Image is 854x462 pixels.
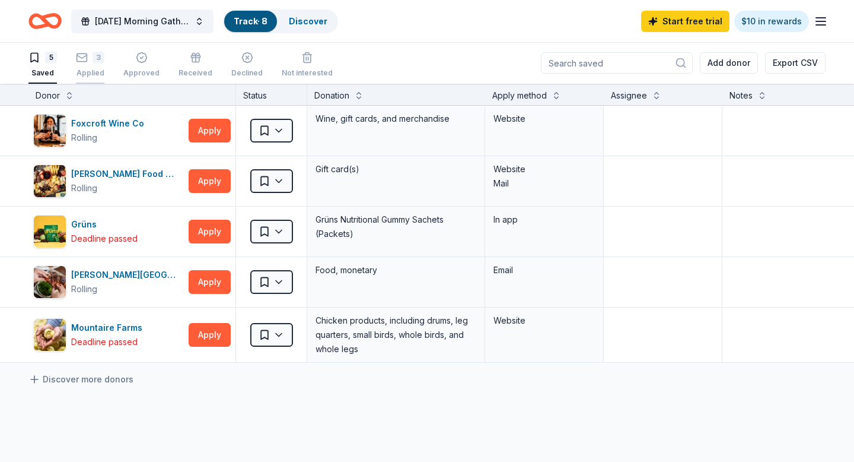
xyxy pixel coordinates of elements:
div: Website [493,112,595,126]
button: Received [179,47,212,84]
button: Image for Logan's Roadhouse[PERSON_NAME][GEOGRAPHIC_DATA]Rolling [33,265,184,299]
button: Apply [189,169,231,193]
div: Rolling [71,131,97,145]
div: Grüns [71,217,138,232]
div: Website [493,162,595,176]
img: Image for Grüns [34,216,66,248]
a: Start free trial [641,11,729,32]
div: Rolling [71,282,97,296]
div: Deadline passed [71,232,138,246]
button: Add donor [700,52,758,74]
div: Assignee [611,88,647,103]
button: Apply [189,220,231,243]
div: Donor [36,88,60,103]
div: 5 [45,52,57,64]
div: Website [493,314,595,328]
div: Chicken products, including drums, leg quarters, small birds, whole birds, and whole legs [314,312,477,357]
div: Approved [123,68,160,78]
div: Received [179,68,212,78]
button: Apply [189,119,231,143]
div: Deadline passed [71,335,138,349]
div: Saved [28,68,57,78]
div: Wine, gift cards, and merchandise [314,110,477,127]
input: Search saved [541,52,693,74]
div: Not interested [282,68,333,78]
img: Image for Mountaire Farms [34,319,66,351]
button: Image for GrünsGrünsDeadline passed [33,215,184,248]
div: Donation [314,88,349,103]
div: Mail [493,176,595,191]
img: Image for Gordon Food Service Store [34,165,66,197]
button: Image for Mountaire FarmsMountaire FarmsDeadline passed [33,318,184,352]
div: 3 [93,52,104,64]
div: Mountaire Farms [71,321,147,335]
a: $10 in rewards [734,11,809,32]
span: [DATE] Morning Gathering for Opp House Guests [95,14,190,29]
button: Declined [231,47,263,84]
button: Not interested [282,47,333,84]
button: Image for Foxcroft Wine CoFoxcroft Wine CoRolling [33,114,184,147]
a: Track· 8 [234,16,267,26]
div: Status [236,84,307,105]
a: Discover [289,16,327,26]
button: 5Saved [28,47,57,84]
img: Image for Logan's Roadhouse [34,266,66,298]
div: In app [493,213,595,227]
div: [PERSON_NAME] Food Service Store [71,167,184,181]
div: Email [493,263,595,277]
div: Applied [76,68,104,78]
img: Image for Foxcroft Wine Co [34,115,66,147]
button: Apply [189,323,231,347]
div: [PERSON_NAME][GEOGRAPHIC_DATA] [71,268,184,282]
div: Foxcroft Wine Co [71,116,149,131]
button: Approved [123,47,160,84]
button: Track· 8Discover [223,10,338,33]
button: Export CSV [765,52,826,74]
button: Image for Gordon Food Service Store[PERSON_NAME] Food Service StoreRolling [33,164,184,198]
a: Home [28,7,62,35]
div: Grüns Nutritional Gummy Sachets (Packets) [314,211,477,242]
div: Notes [729,88,753,103]
button: Apply [189,270,231,294]
button: 3Applied [76,47,104,84]
div: Apply method [492,88,547,103]
div: Gift card(s) [314,161,477,178]
a: Discover more donors [28,372,133,387]
div: Declined [231,68,263,78]
div: Food, monetary [314,262,477,279]
button: [DATE] Morning Gathering for Opp House Guests [71,10,213,33]
div: Rolling [71,181,97,195]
